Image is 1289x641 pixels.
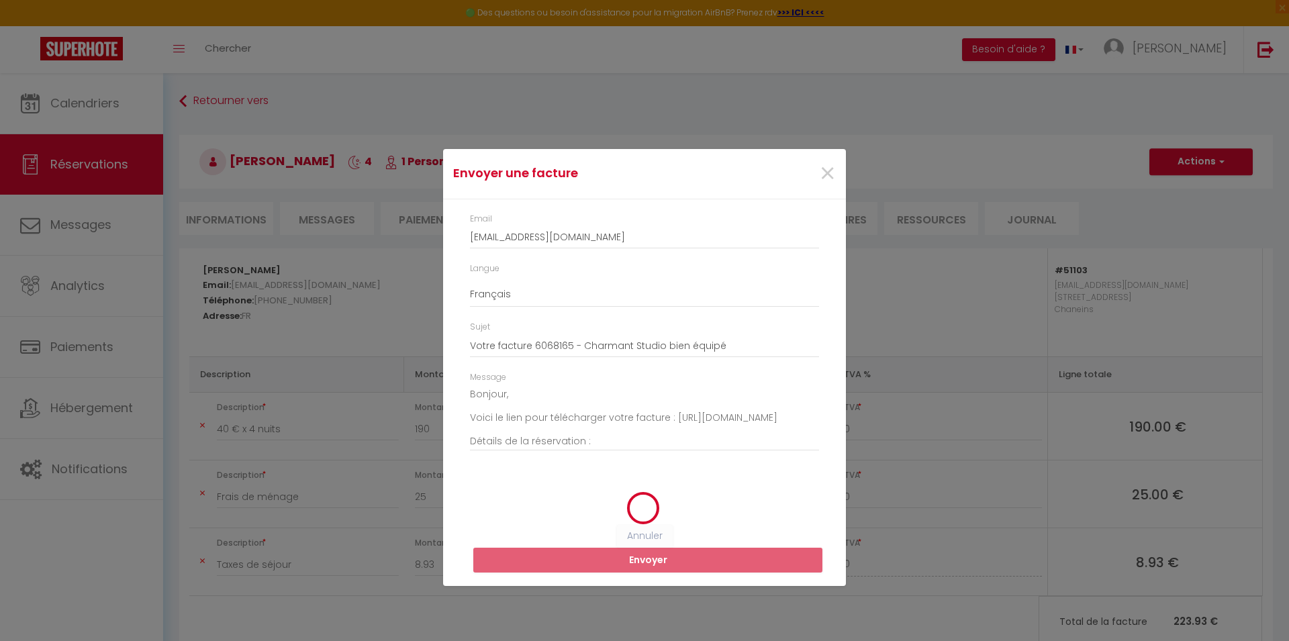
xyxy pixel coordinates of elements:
label: Message [470,371,506,384]
label: Sujet [470,321,490,334]
button: Annuler [617,525,673,548]
h4: Envoyer une facture [453,164,702,183]
label: Langue [470,262,499,275]
button: Envoyer [473,548,822,573]
span: × [819,154,836,194]
button: Close [819,160,836,189]
label: Email [470,213,492,226]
